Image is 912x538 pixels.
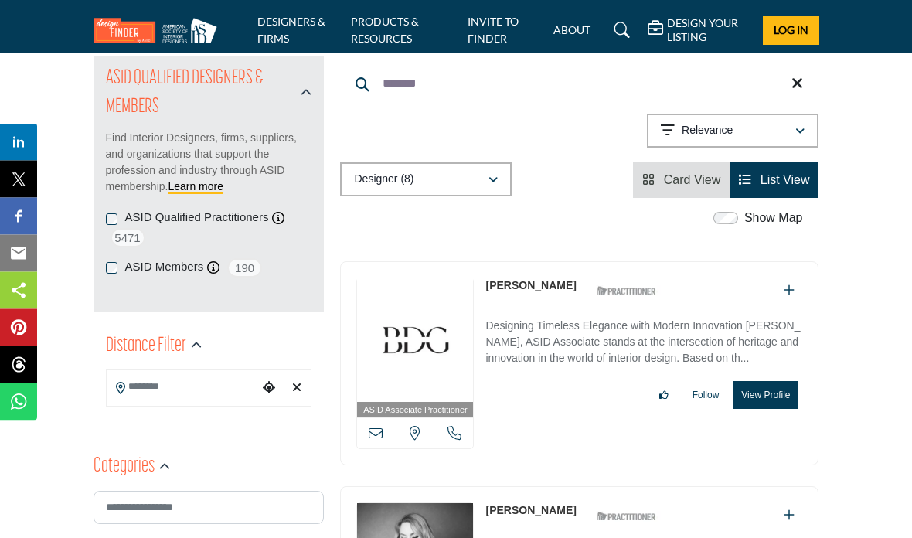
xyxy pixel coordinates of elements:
[125,209,269,227] label: ASID Qualified Practitioners
[94,18,225,43] img: Site Logo
[485,309,802,370] a: Designing Timeless Elegance with Modern Innovation [PERSON_NAME], ASID Associate stands at the in...
[667,16,751,44] h5: DESIGN YOUR LISTING
[633,163,730,199] li: Card View
[682,124,733,139] p: Relevance
[730,163,818,199] li: List View
[649,383,679,409] button: Like listing
[761,174,810,187] span: List View
[363,404,468,417] span: ASID Associate Practitioner
[107,373,259,403] input: Search Location
[682,383,730,409] button: Follow
[553,23,590,36] a: ABOUT
[357,279,473,403] img: Brady Burke
[227,259,262,278] span: 190
[94,492,325,525] input: Search Category
[106,131,312,196] p: Find Interior Designers, firms, suppliers, and organizations that support the profession and indu...
[664,174,721,187] span: Card View
[354,172,413,188] p: Designer (8)
[94,454,155,482] h2: Categories
[599,18,640,43] a: Search
[357,279,473,419] a: ASID Associate Practitioner
[468,15,519,45] a: INVITE TO FINDER
[485,318,802,370] p: Designing Timeless Elegance with Modern Innovation [PERSON_NAME], ASID Associate stands at the in...
[733,382,798,410] button: View Profile
[168,181,223,193] a: Learn more
[648,16,751,44] div: DESIGN YOUR LISTING
[784,509,795,523] a: Add To List
[287,373,308,406] div: Clear search location
[106,214,117,226] input: ASID Qualified Practitioners checkbox
[591,282,661,301] img: ASID Qualified Practitioners Badge Icon
[485,278,576,295] p: Brady Burke
[340,66,818,103] input: Search Keyword
[485,503,576,519] p: Kellie Burke
[591,507,661,526] img: ASID Qualified Practitioners Badge Icon
[784,284,795,298] a: Add To List
[111,229,145,248] span: 5471
[106,333,186,361] h2: Distance Filter
[340,163,512,197] button: Designer (8)
[106,66,297,122] h2: ASID QUALIFIED DESIGNERS & MEMBERS
[485,505,576,517] a: [PERSON_NAME]
[351,15,419,45] a: PRODUCTS & RESOURCES
[744,209,803,228] label: Show Map
[642,174,720,187] a: View Card
[257,15,325,45] a: DESIGNERS & FIRMS
[106,263,117,274] input: ASID Members checkbox
[763,16,818,45] button: Log In
[647,114,818,148] button: Relevance
[774,23,808,36] span: Log In
[258,373,279,406] div: Choose your current location
[739,174,809,187] a: View List
[485,280,576,292] a: [PERSON_NAME]
[125,259,204,277] label: ASID Members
